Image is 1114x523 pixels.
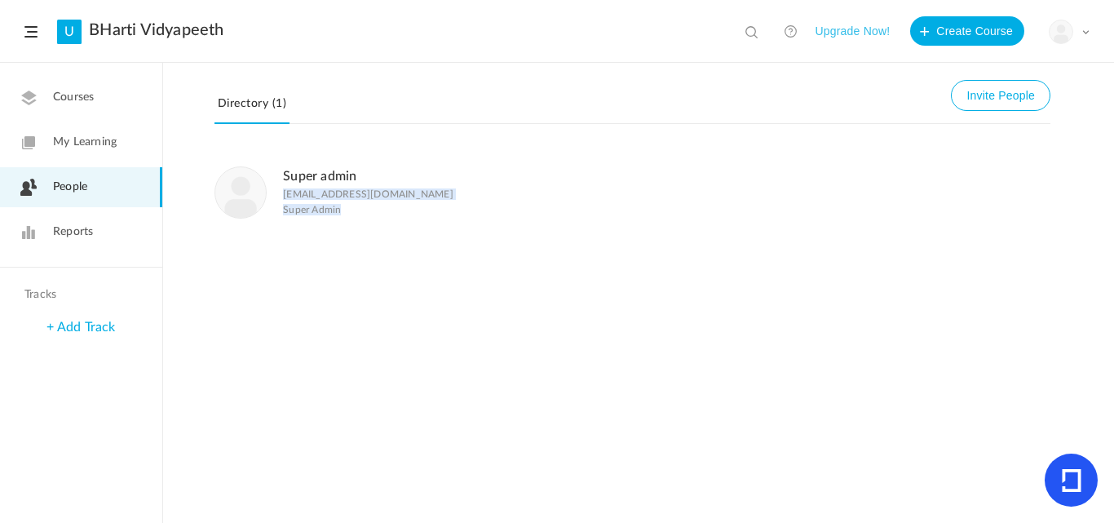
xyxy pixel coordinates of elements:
h4: Tracks [24,288,134,302]
span: My Learning [53,134,117,151]
button: Invite People [951,80,1050,111]
p: [EMAIL_ADDRESS][DOMAIN_NAME] [283,188,453,200]
a: Directory (1) [214,93,290,124]
span: Super Admin [283,204,341,215]
a: + Add Track [46,321,115,334]
button: Create Course [910,16,1024,46]
a: BHarti Vidyapeeth [89,20,223,40]
span: Reports [53,224,93,241]
img: user-image.png [215,167,266,218]
a: Super admin [283,170,356,183]
button: Upgrade Now! [815,16,890,46]
span: Courses [53,89,94,106]
img: user-image.png [1050,20,1072,43]
a: U [57,20,82,44]
span: People [53,179,87,196]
